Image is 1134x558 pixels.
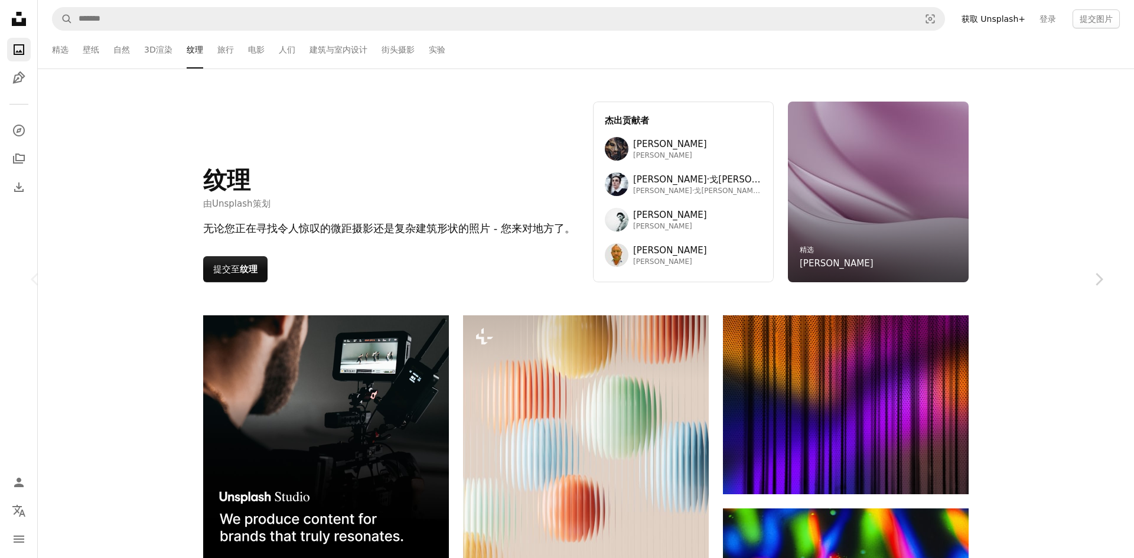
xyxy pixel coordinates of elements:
button: 语言 [7,499,31,523]
a: 登录 [1032,9,1063,28]
a: 获取 Unsplash+ [954,9,1032,28]
font: [PERSON_NAME] [633,257,692,266]
a: 登录 / 注册 [7,471,31,494]
font: 3D渲染 [144,45,172,54]
img: 带有线条和点的彩色背景 [723,315,969,494]
a: 下载历史记录 [7,175,31,199]
button: 菜单 [7,527,31,551]
font: 建筑与室内设计 [309,45,367,54]
font: 无论您正在寻找令人惊叹的微距摄影还是复杂建筑形状的照片 - 您来对地方了。 [203,222,575,234]
a: 用户 Pawel Czerwinski 的头像[PERSON_NAME][PERSON_NAME] [605,137,762,161]
font: 提交图片 [1080,14,1113,24]
font: [PERSON_NAME] [633,139,707,149]
font: 精选 [52,45,69,54]
button: 提交图片 [1073,9,1120,28]
a: [PERSON_NAME] [800,256,874,270]
a: 探索 [7,119,31,142]
a: 用户 Eugene Golovesov 的头像[PERSON_NAME]·戈[PERSON_NAME]索夫[PERSON_NAME]·戈[PERSON_NAME]索夫 [605,172,762,196]
font: 杰出贡献者 [605,115,649,126]
font: 人们 [279,45,295,54]
a: 壁纸 [83,31,99,68]
font: [PERSON_NAME]·戈[PERSON_NAME]索夫 [633,187,774,195]
a: 照片 [7,38,31,61]
font: 纹理 [203,167,250,194]
a: 旅行 [217,31,234,68]
a: 下一个 [1063,223,1134,336]
font: 旅行 [217,45,234,54]
font: [PERSON_NAME] [633,245,707,256]
a: 由Unsplash [203,198,253,209]
font: 自然 [113,45,130,54]
font: 登录 [1039,14,1056,24]
button: Visual search [916,8,944,30]
font: [PERSON_NAME] [633,210,707,220]
a: 人们 [279,31,295,68]
font: 街头摄影 [382,45,415,54]
a: 电影 [248,31,265,68]
form: 在全站范围内查找视觉效果 [52,7,945,31]
a: 带有线条和点的彩色背景 [723,399,969,410]
font: [PERSON_NAME]·戈[PERSON_NAME]索夫 [633,174,810,185]
img: 用户 Pawel Czerwinski 的头像 [605,137,628,161]
font: 策划 [253,198,271,209]
a: 用户 Solen Feyissa 的头像[PERSON_NAME][PERSON_NAME] [605,243,762,267]
font: 纹理 [240,264,258,275]
font: 提交至 [213,264,240,275]
button: 提交至纹理 [203,256,268,282]
font: 电影 [248,45,265,54]
a: 用户 Marek Piwnicki 的头像[PERSON_NAME][PERSON_NAME] [605,208,762,231]
a: 精选 [800,246,814,254]
font: [PERSON_NAME] [633,222,692,230]
img: 用户 Eugene Golovesov 的头像 [605,172,628,196]
a: 实验 [429,31,445,68]
a: 精选 [52,31,69,68]
font: 壁纸 [83,45,99,54]
a: 3D渲染 [144,31,172,68]
button: 搜索 Unsplash [53,8,73,30]
font: [PERSON_NAME] [800,258,874,269]
a: 带有纹理的背景中显示出色彩鲜艳、图案丰富的气泡。 [463,474,709,484]
img: 用户 Solen Feyissa 的头像 [605,243,628,267]
a: 建筑与室内设计 [309,31,367,68]
img: 用户 Marek Piwnicki 的头像 [605,208,628,231]
a: 收藏 [7,147,31,171]
a: 自然 [113,31,130,68]
a: 街头摄影 [382,31,415,68]
font: 获取 Unsplash+ [962,14,1025,24]
font: [PERSON_NAME] [633,151,692,159]
font: 实验 [429,45,445,54]
a: 插图 [7,66,31,90]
